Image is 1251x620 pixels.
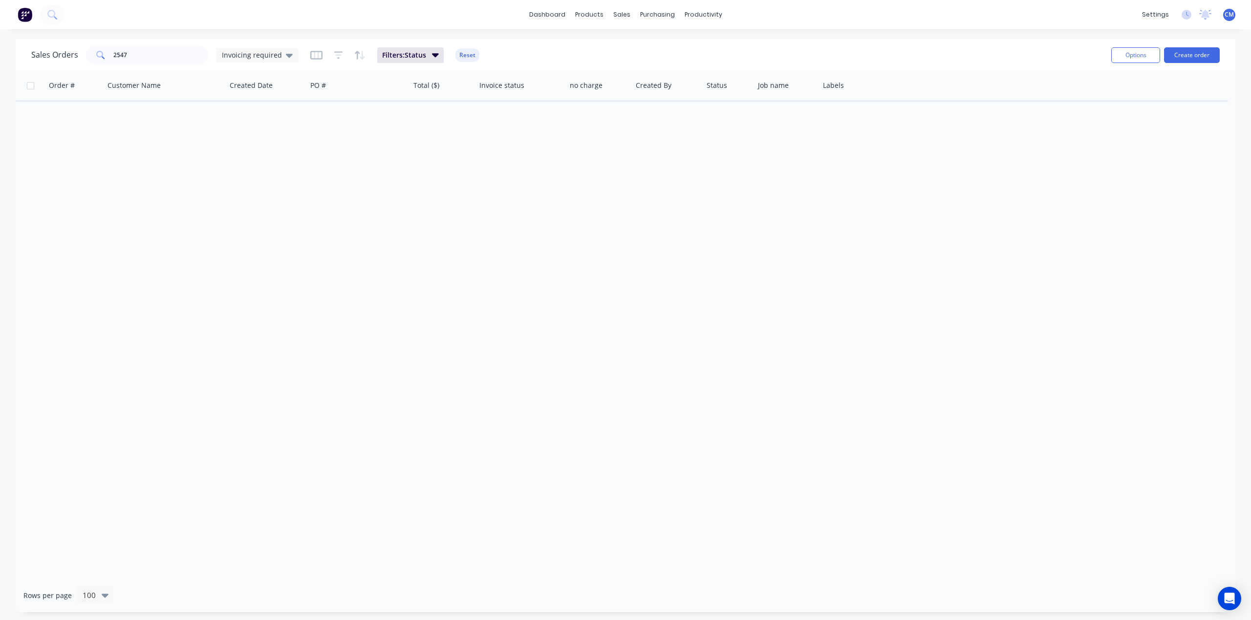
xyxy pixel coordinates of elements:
a: dashboard [524,7,570,22]
span: Rows per page [23,591,72,600]
div: settings [1137,7,1174,22]
div: Created Date [230,81,273,90]
img: Factory [18,7,32,22]
div: no charge [570,81,603,90]
div: Total ($) [413,81,439,90]
div: purchasing [635,7,680,22]
div: Open Intercom Messenger [1218,587,1241,610]
span: Filters: Status [382,50,426,60]
button: Create order [1164,47,1220,63]
input: Search... [113,45,209,65]
div: Labels [823,81,844,90]
div: Status [707,81,727,90]
button: Reset [455,48,479,62]
span: CM [1225,10,1234,19]
div: Order # [49,81,75,90]
button: Options [1111,47,1160,63]
div: products [570,7,608,22]
div: Created By [636,81,671,90]
h1: Sales Orders [31,50,78,60]
div: PO # [310,81,326,90]
div: Invoice status [479,81,524,90]
span: Invoicing required [222,50,282,60]
div: Job name [758,81,789,90]
div: sales [608,7,635,22]
div: productivity [680,7,727,22]
div: Customer Name [108,81,161,90]
button: Filters:Status [377,47,444,63]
